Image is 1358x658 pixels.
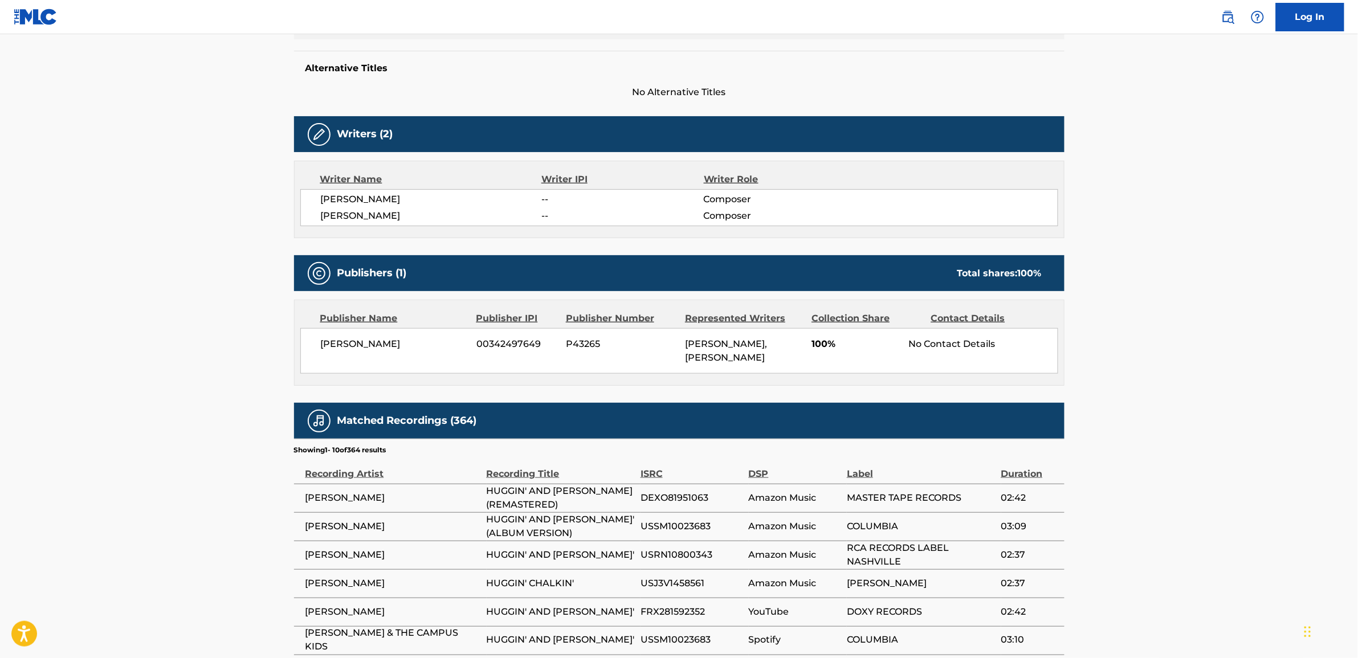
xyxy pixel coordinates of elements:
div: Represented Writers [685,312,803,325]
span: [PERSON_NAME] [321,193,542,206]
div: Contact Details [931,312,1042,325]
div: DSP [749,455,841,481]
div: Recording Artist [305,455,481,481]
div: Help [1246,6,1269,28]
span: [PERSON_NAME] [305,520,481,533]
span: USSM10023683 [641,634,743,647]
div: Total shares: [957,267,1042,280]
span: YouTube [749,605,841,619]
span: HUGGIN' AND [PERSON_NAME]' [487,548,635,562]
iframe: Chat Widget [1301,603,1358,658]
span: P43265 [566,337,676,351]
span: [PERSON_NAME] & THE CAMPUS KIDS [305,627,481,654]
p: Showing 1 - 10 of 364 results [294,445,386,455]
a: Public Search [1217,6,1239,28]
div: Publisher IPI [476,312,557,325]
span: 100% [811,337,900,351]
span: No Alternative Titles [294,85,1065,99]
div: Writer Role [704,173,851,186]
span: [PERSON_NAME] [305,491,481,505]
span: USJ3V1458561 [641,577,743,590]
span: DEXO81951063 [641,491,743,505]
span: USRN10800343 [641,548,743,562]
span: 03:09 [1001,520,1059,533]
span: Composer [704,193,851,206]
span: [PERSON_NAME] [305,605,481,619]
div: No Contact Details [908,337,1057,351]
span: [PERSON_NAME] [305,577,481,590]
img: MLC Logo [14,9,58,25]
span: USSM10023683 [641,520,743,533]
h5: Matched Recordings (364) [337,414,477,427]
span: Composer [704,209,851,223]
span: HUGGIN' AND [PERSON_NAME]' (ALBUM VERSION) [487,513,635,540]
span: [PERSON_NAME] [305,548,481,562]
span: Amazon Music [749,577,841,590]
img: Writers [312,128,326,141]
span: 02:42 [1001,605,1059,619]
span: HUGGIN' CHALKIN' [487,577,635,590]
span: Amazon Music [749,491,841,505]
div: Label [847,455,995,481]
div: Publisher Number [566,312,676,325]
span: FRX281592352 [641,605,743,619]
span: [PERSON_NAME] [847,577,995,590]
span: [PERSON_NAME] [321,337,468,351]
span: 00342497649 [476,337,557,351]
h5: Writers (2) [337,128,393,141]
div: Writer Name [320,173,542,186]
span: 02:42 [1001,491,1059,505]
img: Publishers [312,267,326,280]
span: 03:10 [1001,634,1059,647]
span: 02:37 [1001,577,1059,590]
span: HUGGIN' AND [PERSON_NAME] (REMASTERED) [487,484,635,512]
div: Collection Share [811,312,922,325]
span: Spotify [749,634,841,647]
img: help [1251,10,1265,24]
div: ISRC [641,455,743,481]
div: Duration [1001,455,1059,481]
div: Recording Title [487,455,635,481]
span: HUGGIN' AND [PERSON_NAME]' [487,605,635,619]
span: RCA RECORDS LABEL NASHVILLE [847,541,995,569]
span: -- [541,193,703,206]
span: DOXY RECORDS [847,605,995,619]
span: COLUMBIA [847,520,995,533]
span: MASTER TAPE RECORDS [847,491,995,505]
span: HUGGIN' AND [PERSON_NAME]' [487,634,635,647]
span: 02:37 [1001,548,1059,562]
div: Drag [1304,615,1311,649]
span: [PERSON_NAME] [321,209,542,223]
a: Log In [1276,3,1344,31]
span: Amazon Music [749,520,841,533]
div: Writer IPI [541,173,704,186]
span: 100 % [1018,268,1042,279]
span: COLUMBIA [847,634,995,647]
img: Matched Recordings [312,414,326,428]
h5: Publishers (1) [337,267,407,280]
span: [PERSON_NAME], [PERSON_NAME] [685,338,767,363]
img: search [1221,10,1235,24]
div: Publisher Name [320,312,468,325]
h5: Alternative Titles [305,63,1053,74]
span: Amazon Music [749,548,841,562]
span: -- [541,209,703,223]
